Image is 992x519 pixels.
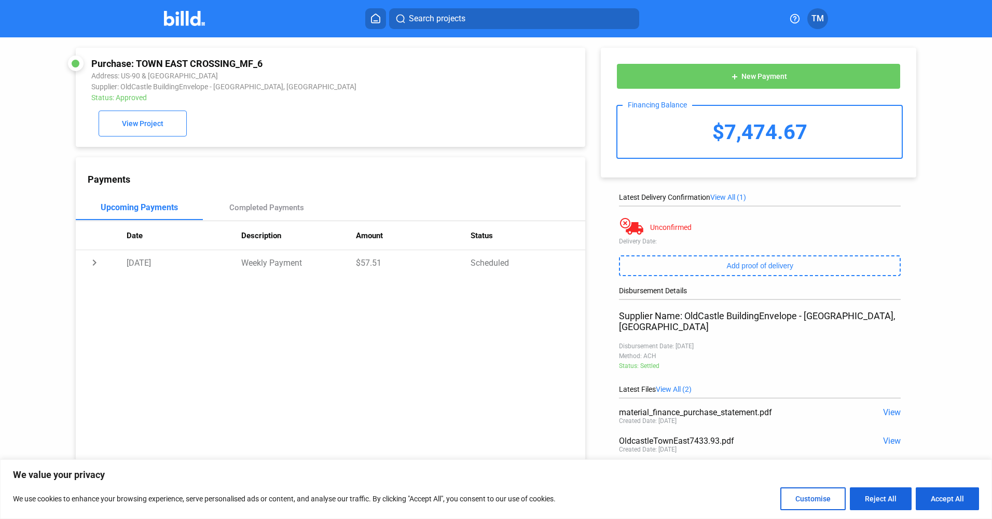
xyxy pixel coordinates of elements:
div: Delivery Date: [619,238,901,245]
div: Method: ACH [619,352,901,360]
div: Created Date: [DATE] [619,446,677,453]
span: View Project [122,120,163,128]
div: OldcastleTownEast7433.93.pdf [619,436,845,446]
span: Add proof of delivery [727,262,793,270]
div: $7,474.67 [617,106,902,158]
div: Payments [88,174,585,185]
p: We use cookies to enhance your browsing experience, serve personalised ads or content, and analys... [13,493,556,505]
td: Scheduled [471,250,585,275]
td: [DATE] [127,250,241,275]
div: Supplier Name: OldCastle BuildingEnvelope - [GEOGRAPHIC_DATA], [GEOGRAPHIC_DATA] [619,310,901,332]
div: Status: Settled [619,362,901,370]
button: Add proof of delivery [619,255,901,276]
th: Date [127,221,241,250]
div: Upcoming Payments [101,202,178,212]
th: Amount [356,221,471,250]
div: Address: US-90 & [GEOGRAPHIC_DATA] [91,72,474,80]
button: Customise [780,487,846,510]
div: Financing Balance [623,101,692,109]
button: Reject All [850,487,912,510]
button: TM [807,8,828,29]
span: TM [811,12,824,25]
span: View All (2) [656,385,692,393]
div: Disbursement Details [619,286,901,295]
img: Billd Company Logo [164,11,205,26]
div: Disbursement Date: [DATE] [619,343,901,350]
mat-icon: add [731,73,739,81]
div: material_finance_purchase_statement.pdf [619,407,845,417]
p: We value your privacy [13,469,979,481]
div: Latest Delivery Confirmation [619,193,901,201]
button: New Payment [616,63,901,89]
button: Accept All [916,487,979,510]
div: Purchase: TOWN EAST CROSSING_MF_6 [91,58,474,69]
span: Search projects [409,12,465,25]
button: View Project [99,111,187,136]
div: Created Date: [DATE] [619,417,677,425]
span: New Payment [741,73,787,81]
th: Status [471,221,585,250]
div: Completed Payments [229,203,304,212]
span: View All (1) [710,193,746,201]
div: Unconfirmed [650,223,692,231]
div: Status: Approved [91,93,474,102]
th: Description [241,221,356,250]
td: $57.51 [356,250,471,275]
span: View [883,407,901,417]
div: Latest Files [619,385,901,393]
span: View [883,436,901,446]
button: Search projects [389,8,639,29]
td: Weekly Payment [241,250,356,275]
div: Supplier: OldCastle BuildingEnvelope - [GEOGRAPHIC_DATA], [GEOGRAPHIC_DATA] [91,83,474,91]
